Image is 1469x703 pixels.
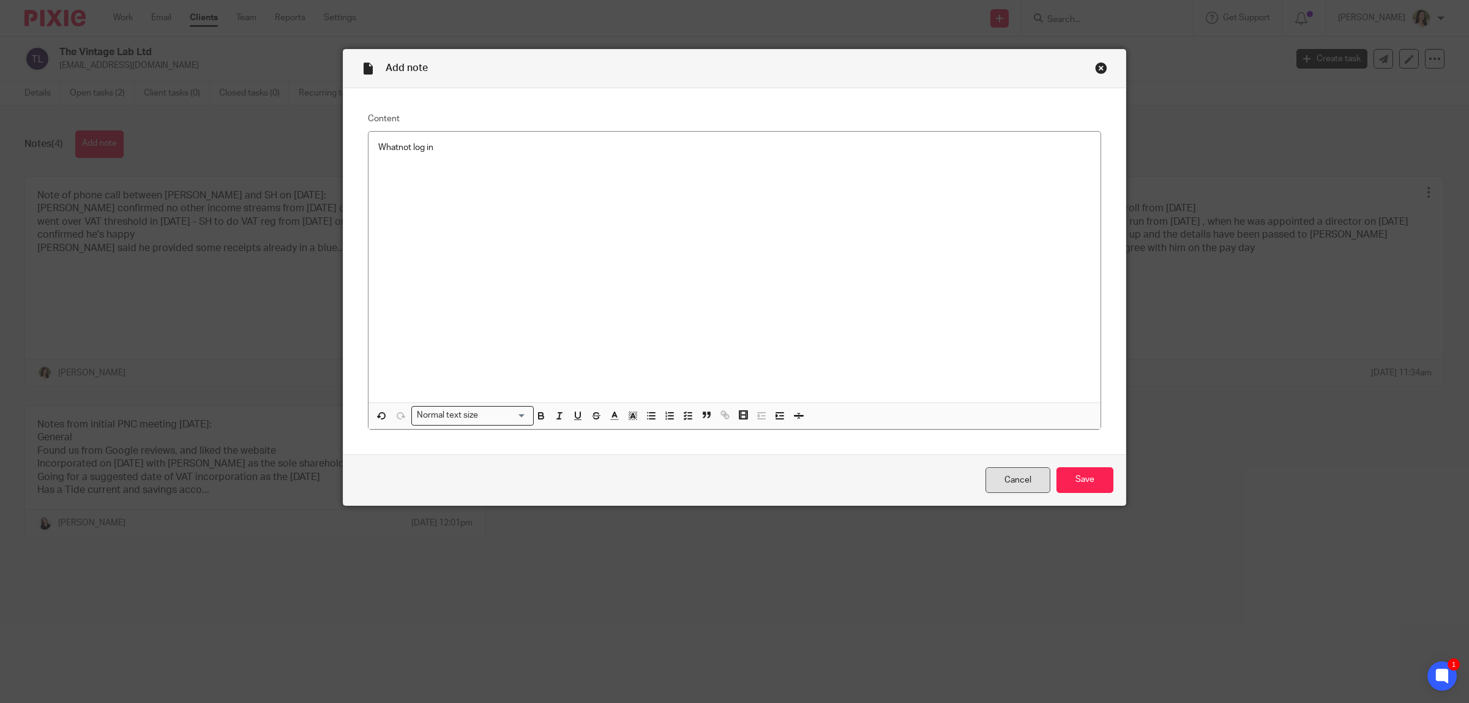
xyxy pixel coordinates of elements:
p: Whatnot log in [378,141,1091,154]
div: 1 [1448,658,1460,671]
a: Cancel [985,467,1050,494]
input: Search for option [482,409,526,422]
span: Add note [386,63,428,73]
span: Normal text size [414,409,481,422]
input: Save [1056,467,1113,494]
label: Content [368,113,1101,125]
div: Search for option [411,406,534,425]
div: Close this dialog window [1095,62,1107,74]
